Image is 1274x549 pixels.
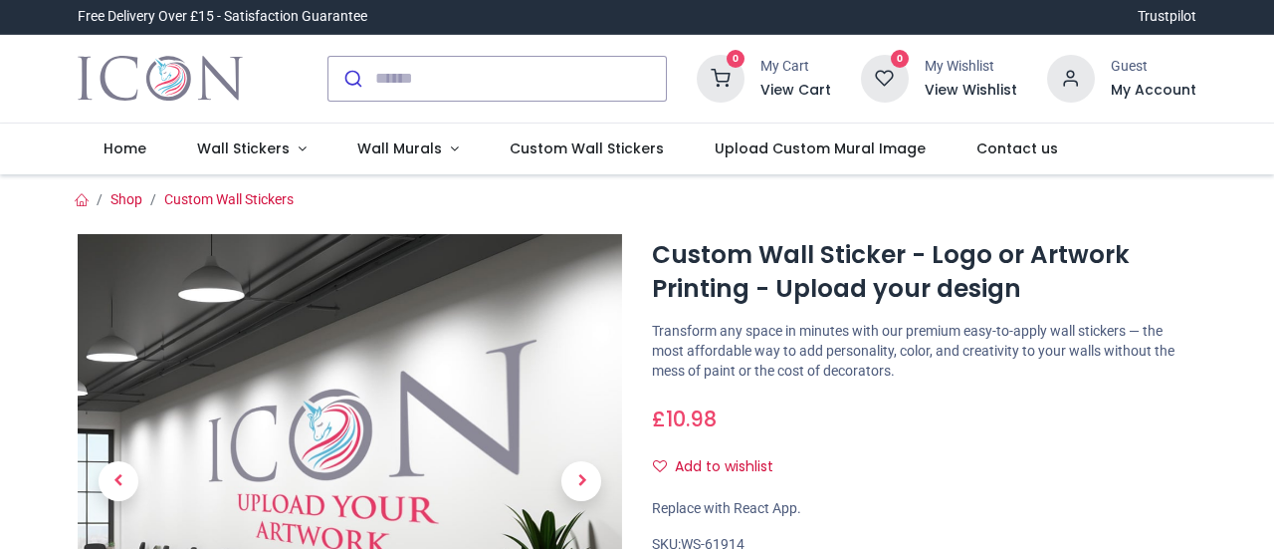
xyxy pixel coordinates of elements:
span: Custom Wall Stickers [510,138,664,158]
button: Add to wishlistAdd to wishlist [652,450,790,484]
h1: Custom Wall Sticker - Logo or Artwork Printing - Upload your design [652,238,1196,307]
sup: 0 [727,50,745,69]
div: Guest [1111,57,1196,77]
p: Transform any space in minutes with our premium easy-to-apply wall stickers — the most affordable... [652,322,1196,381]
a: Wall Murals [331,124,484,175]
span: 10.98 [666,405,717,433]
span: Wall Murals [357,138,442,158]
a: My Account [1111,81,1196,101]
a: Trustpilot [1138,7,1196,27]
a: View Cart [760,81,831,101]
a: Wall Stickers [172,124,332,175]
a: View Wishlist [925,81,1017,101]
a: Shop [110,191,142,207]
span: £ [652,405,717,433]
span: Contact us [976,138,1058,158]
div: My Wishlist [925,57,1017,77]
span: Previous [99,461,138,501]
span: Upload Custom Mural Image [715,138,926,158]
span: Next [561,461,601,501]
a: 0 [861,69,909,85]
a: Custom Wall Stickers [164,191,294,207]
div: Replace with React App. [652,499,1196,519]
a: 0 [697,69,744,85]
div: My Cart [760,57,831,77]
img: Icon Wall Stickers [78,51,242,107]
i: Add to wishlist [653,459,667,473]
span: Wall Stickers [197,138,290,158]
div: Free Delivery Over £15 - Satisfaction Guarantee [78,7,367,27]
sup: 0 [891,50,910,69]
span: Home [104,138,146,158]
button: Submit [328,57,375,101]
a: Logo of Icon Wall Stickers [78,51,242,107]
